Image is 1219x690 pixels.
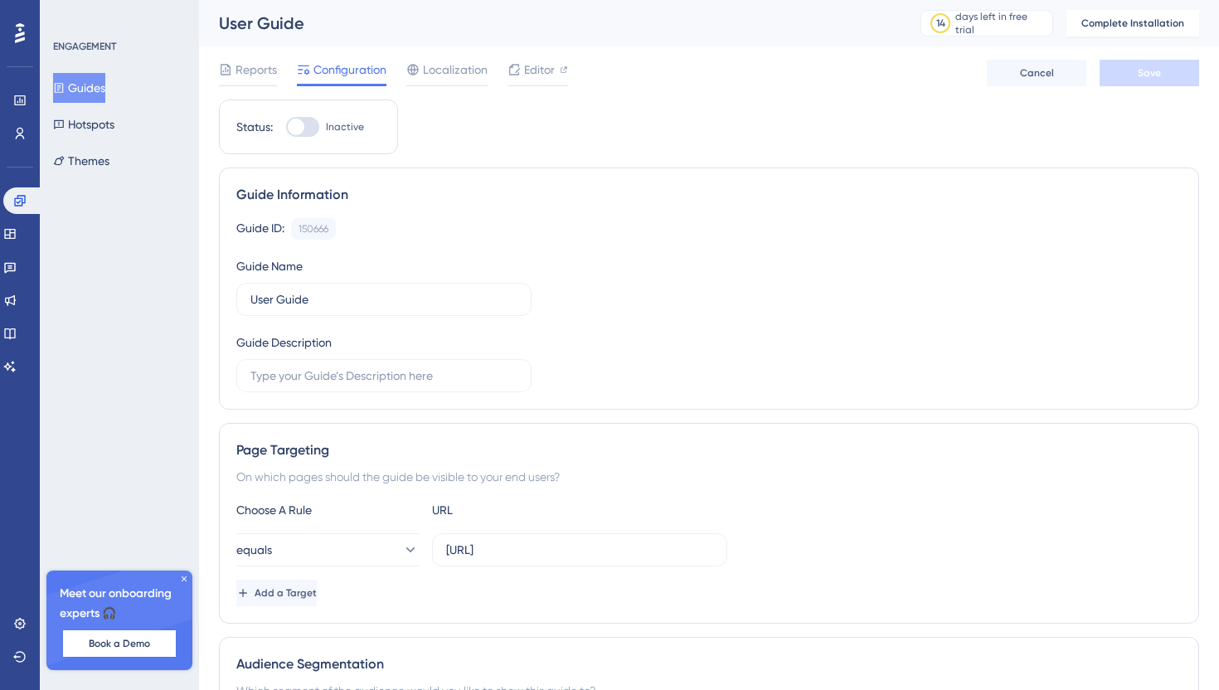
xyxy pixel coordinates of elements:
[955,10,1047,36] div: days left in free trial
[236,540,272,560] span: equals
[236,117,273,137] div: Status:
[236,580,317,606] button: Add a Target
[250,367,517,385] input: Type your Guide’s Description here
[53,40,116,53] div: ENGAGEMENT
[987,60,1086,86] button: Cancel
[250,290,517,309] input: Type your Guide’s Name here
[60,584,179,624] span: Meet our onboarding experts 🎧
[236,60,277,80] span: Reports
[326,120,364,134] span: Inactive
[63,630,176,657] button: Book a Demo
[53,146,109,176] button: Themes
[313,60,386,80] span: Configuration
[236,256,303,276] div: Guide Name
[432,500,614,520] div: URL
[1066,10,1199,36] button: Complete Installation
[446,541,713,559] input: yourwebsite.com/path
[936,17,945,30] div: 14
[1020,66,1054,80] span: Cancel
[53,73,105,103] button: Guides
[423,60,488,80] span: Localization
[236,218,284,240] div: Guide ID:
[1138,66,1161,80] span: Save
[236,333,332,352] div: Guide Description
[236,185,1182,205] div: Guide Information
[299,222,328,236] div: 150666
[236,533,419,566] button: equals
[524,60,555,80] span: Editor
[255,586,317,600] span: Add a Target
[89,637,150,650] span: Book a Demo
[53,109,114,139] button: Hotspots
[236,440,1182,460] div: Page Targeting
[219,12,879,35] div: User Guide
[236,654,1182,674] div: Audience Segmentation
[236,467,1182,487] div: On which pages should the guide be visible to your end users?
[1081,17,1184,30] span: Complete Installation
[236,500,419,520] div: Choose A Rule
[1100,60,1199,86] button: Save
